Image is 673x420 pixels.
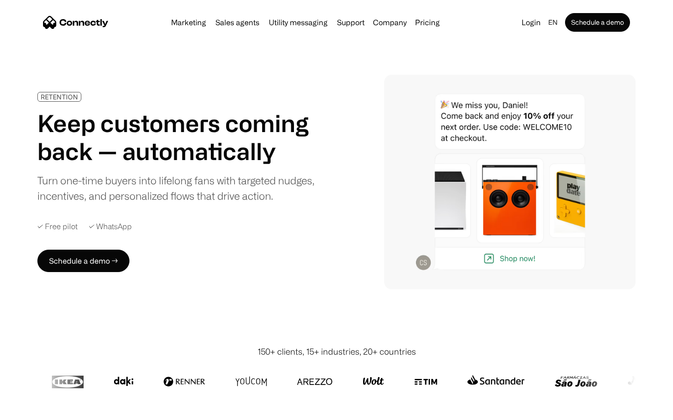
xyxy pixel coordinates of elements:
[89,222,132,231] div: ✓ WhatsApp
[41,93,78,100] div: RETENTION
[37,250,129,272] a: Schedule a demo →
[37,109,322,165] h1: Keep customers coming back — automatically
[9,403,56,417] aside: Language selected: English
[565,13,630,32] a: Schedule a demo
[548,16,558,29] div: en
[373,16,407,29] div: Company
[265,19,331,26] a: Utility messaging
[544,16,563,29] div: en
[258,345,416,358] div: 150+ clients, 15+ industries, 20+ countries
[37,222,78,231] div: ✓ Free pilot
[212,19,263,26] a: Sales agents
[43,15,108,29] a: home
[518,16,544,29] a: Login
[411,19,444,26] a: Pricing
[19,404,56,417] ul: Language list
[370,16,409,29] div: Company
[37,173,322,203] div: Turn one-time buyers into lifelong fans with targeted nudges, incentives, and personalized flows ...
[167,19,210,26] a: Marketing
[333,19,368,26] a: Support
